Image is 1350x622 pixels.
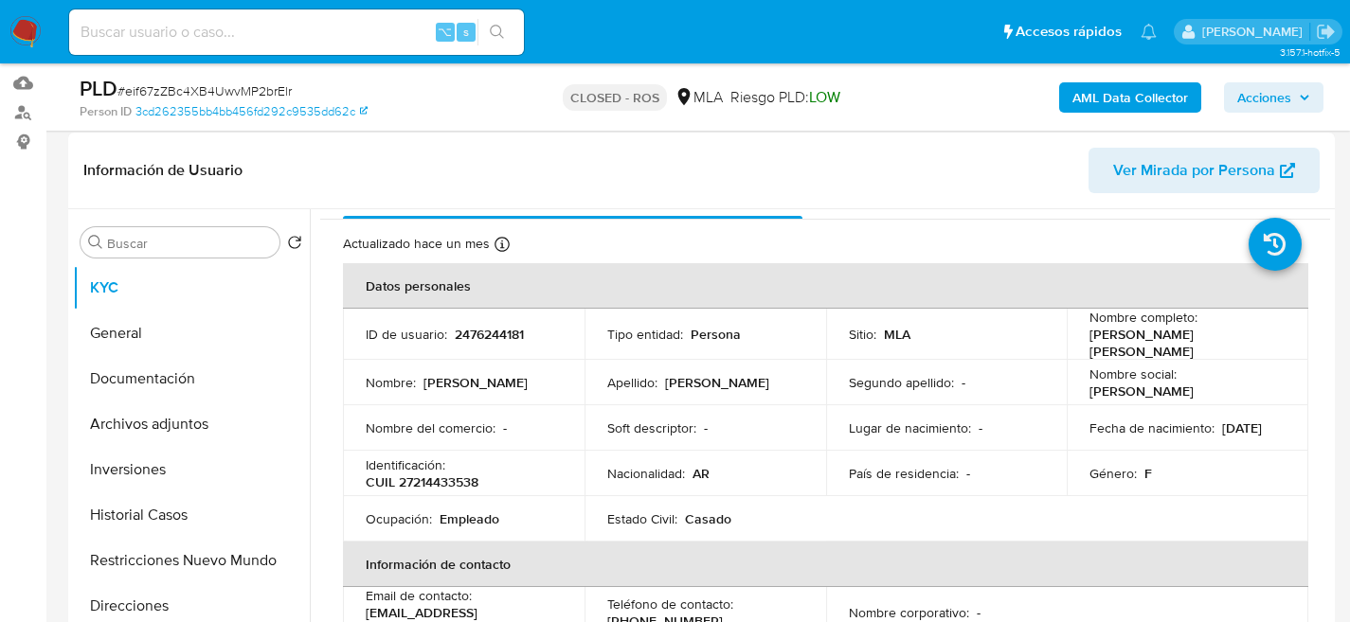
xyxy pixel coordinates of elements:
[343,542,1308,587] th: Información de contacto
[343,263,1308,309] th: Datos personales
[809,86,840,108] span: LOW
[1141,24,1157,40] a: Notificaciones
[607,419,696,436] p: Soft descriptor :
[1072,82,1188,113] b: AML Data Collector
[107,235,272,252] input: Buscar
[477,19,516,45] button: search-icon
[1089,382,1194,400] p: [PERSON_NAME]
[73,447,310,492] button: Inversiones
[73,492,310,538] button: Historial Casos
[849,326,876,343] p: Sitio :
[675,87,723,108] div: MLA
[1113,148,1275,193] span: Ver Mirada por Persona
[1222,419,1262,436] p: [DATE]
[440,510,499,527] p: Empleado
[977,604,981,621] p: -
[463,23,469,41] span: s
[962,374,965,391] p: -
[1202,23,1309,41] p: facundo.marin@mercadolibre.com
[849,419,971,436] p: Lugar de nacimiento :
[693,465,710,482] p: AR
[563,84,667,111] p: CLOSED - ROS
[665,374,769,391] p: [PERSON_NAME]
[607,595,733,613] p: Teléfono de contacto :
[287,235,302,256] button: Volver al orden por defecto
[455,326,524,343] p: 2476244181
[1059,82,1201,113] button: AML Data Collector
[73,538,310,583] button: Restricciones Nuevo Mundo
[1144,465,1152,482] p: F
[366,374,416,391] p: Nombre :
[423,374,528,391] p: [PERSON_NAME]
[691,326,741,343] p: Persona
[1237,82,1291,113] span: Acciones
[1089,148,1320,193] button: Ver Mirada por Persona
[73,265,310,311] button: KYC
[1089,465,1137,482] p: Género :
[1089,365,1177,382] p: Nombre social :
[438,23,452,41] span: ⌥
[366,510,432,527] p: Ocupación :
[1224,82,1323,113] button: Acciones
[704,419,708,436] p: -
[607,326,683,343] p: Tipo entidad :
[73,401,310,447] button: Archivos adjuntos
[849,374,954,391] p: Segundo apellido :
[69,20,524,44] input: Buscar usuario o caso...
[343,235,490,253] p: Actualizado hace un mes
[607,374,657,391] p: Apellido :
[80,103,132,120] b: Person ID
[1280,44,1341,60] span: 3.157.1-hotfix-5
[685,510,731,527] p: Casado
[503,419,507,436] p: -
[730,87,840,108] span: Riesgo PLD:
[1089,419,1215,436] p: Fecha de nacimiento :
[1316,22,1336,42] a: Salir
[117,81,292,100] span: # eif67zZBc4XB4UwvMP2brElr
[607,465,685,482] p: Nacionalidad :
[88,235,103,250] button: Buscar
[849,604,969,621] p: Nombre corporativo :
[1089,326,1278,360] p: [PERSON_NAME] [PERSON_NAME]
[366,587,472,604] p: Email de contacto :
[1089,309,1197,326] p: Nombre completo :
[366,419,495,436] p: Nombre del comercio :
[849,465,959,482] p: País de residencia :
[979,419,982,436] p: -
[1016,22,1122,42] span: Accesos rápidos
[135,103,368,120] a: 3cd262355bb4bb456fd292c9535dd62c
[607,510,677,527] p: Estado Civil :
[73,311,310,356] button: General
[73,356,310,401] button: Documentación
[366,456,445,473] p: Identificación :
[366,473,478,490] p: CUIL 27214433538
[366,326,447,343] p: ID de usuario :
[83,161,243,180] h1: Información de Usuario
[966,465,970,482] p: -
[884,326,910,343] p: MLA
[80,73,117,103] b: PLD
